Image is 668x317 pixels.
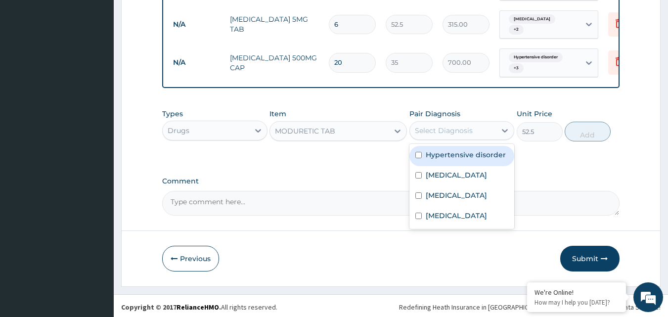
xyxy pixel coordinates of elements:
button: Submit [560,246,620,272]
strong: Copyright © 2017 . [121,303,221,312]
div: Minimize live chat window [162,5,186,29]
label: [MEDICAL_DATA] [426,170,487,180]
button: Previous [162,246,219,272]
label: [MEDICAL_DATA] [426,190,487,200]
label: Pair Diagnosis [409,109,460,119]
span: [MEDICAL_DATA] [509,14,555,24]
span: + 2 [509,25,524,35]
td: [MEDICAL_DATA] 5MG TAB [225,9,324,39]
div: We're Online! [534,288,619,297]
span: Hypertensive disorder [509,52,563,62]
img: d_794563401_company_1708531726252_794563401 [18,49,40,74]
label: Unit Price [517,109,552,119]
label: [MEDICAL_DATA] [426,211,487,221]
div: Redefining Heath Insurance in [GEOGRAPHIC_DATA] using Telemedicine and Data Science! [399,302,661,312]
label: Types [162,110,183,118]
label: Hypertensive disorder [426,150,506,160]
div: Select Diagnosis [415,126,473,136]
p: How may I help you today? [534,298,619,307]
td: N/A [168,15,225,34]
textarea: Type your message and hit 'Enter' [5,212,188,246]
div: Drugs [168,126,189,136]
td: [MEDICAL_DATA] 500MG CAP [225,48,324,78]
span: We're online! [57,95,136,195]
div: MODURETIC TAB [275,126,335,136]
div: Chat with us now [51,55,166,68]
label: Item [269,109,286,119]
a: RelianceHMO [177,303,219,312]
label: Comment [162,177,620,185]
span: + 3 [509,63,524,73]
td: N/A [168,53,225,72]
button: Add [565,122,611,141]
